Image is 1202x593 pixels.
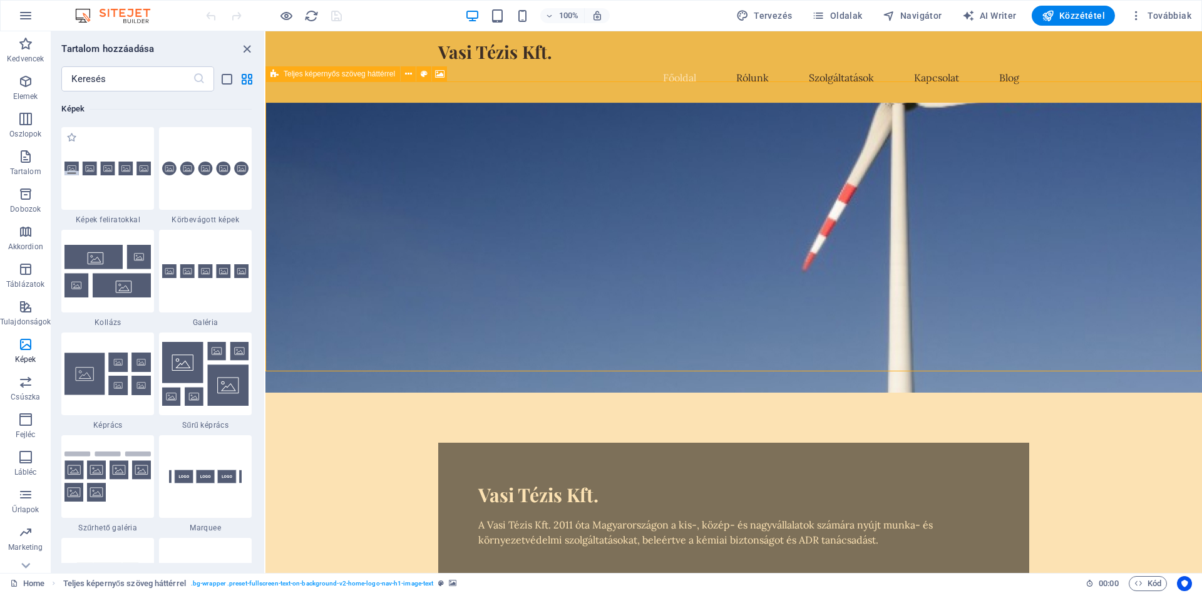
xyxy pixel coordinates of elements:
button: close panel [239,41,254,56]
p: Csúszka [11,392,40,402]
h6: Képek [61,101,252,116]
i: Ez az elem egy testreszabható előre beállítás [438,580,444,587]
p: Űrlapok [12,505,39,515]
span: Közzététel [1042,9,1105,22]
p: Elemek [13,91,38,101]
h6: Munkamenet idő [1086,576,1119,591]
span: Kollázs [61,317,154,327]
button: Oldalak [807,6,867,26]
button: reload [304,8,319,23]
img: image-grid.svg [64,353,151,395]
img: images-with-captions.svg [64,162,151,176]
button: Továbbiak [1125,6,1196,26]
img: gallery-filterable.svg [64,451,151,502]
span: Galéria [159,317,252,327]
span: Képek feliratokkal [61,215,154,225]
span: Oldalak [812,9,862,22]
p: Akkordion [8,242,43,252]
img: Editor Logo [72,8,166,23]
span: Sűrű képrács [159,420,252,430]
span: Marquee [159,523,252,533]
p: Képek [15,354,36,364]
img: image-grid-dense.svg [162,342,249,406]
p: Tartalom [10,167,41,177]
button: Közzététel [1032,6,1115,26]
div: Galéria [159,230,252,327]
button: Usercentrics [1177,576,1192,591]
button: Kattintson ide az előnézeti módból való kilépéshez és a szerkesztés folytatásához [279,8,294,23]
h6: Tartalom hozzáadása [61,41,154,56]
span: : [1107,579,1109,588]
input: Keresés [61,66,192,91]
span: Tervezés [736,9,793,22]
p: Kedvencek [7,54,44,64]
i: Átméretezés esetén automatikusan beállítja a nagyítási szintet a választott eszköznek megfelelően. [592,10,603,21]
span: AI Writer [962,9,1017,22]
button: Tervezés [731,6,798,26]
img: collage.svg [64,245,151,297]
div: Körbevágott képek [159,127,252,225]
div: Tervezés (Ctrl+Alt+Y) [731,6,798,26]
span: Navigátor [883,9,942,22]
p: Táblázatok [6,279,44,289]
img: images-circled.svg [162,162,249,176]
div: Kollázs [61,230,154,327]
nav: breadcrumb [63,576,457,591]
span: Továbbiak [1130,9,1191,22]
span: Körbevágott képek [159,215,252,225]
img: gallery.svg [162,264,249,279]
i: Ez az elem hátteret tartalmaz [449,580,456,587]
button: grid-view [239,71,254,86]
p: Dobozok [10,204,41,214]
button: list-view [219,71,234,86]
i: Weboldal újratöltése [304,9,319,23]
span: Kattintson a kijelöléshez. Dupla kattintás az szerkesztéshez [63,576,186,591]
span: Teljes képernyős szöveg háttérrel [284,70,395,78]
p: Oszlopok [9,129,41,139]
img: marquee.svg [162,448,249,505]
p: Lábléc [14,467,37,477]
button: AI Writer [957,6,1022,26]
span: Képrács [61,420,154,430]
a: Kattintson a kijelölés megszüntetéséhez. Dupla kattintás az oldalak megnyitásához [10,576,44,591]
div: Szűrhető galéria [61,435,154,533]
span: Szűrhető galéria [61,523,154,533]
div: Marquee [159,435,252,533]
p: Marketing [8,542,43,552]
div: Képek feliratokkal [61,127,154,225]
span: . bg-wrapper .preset-fullscreen-text-on-background-v2-home-logo-nav-h1-image-text [191,576,433,591]
span: Kedvencekhez adás [66,132,77,143]
span: 00 00 [1099,576,1118,591]
button: Kód [1129,576,1167,591]
p: Fejléc [16,430,36,440]
div: Képrács [61,333,154,430]
h6: 100% [559,8,579,23]
button: Navigátor [878,6,947,26]
button: 100% [540,8,585,23]
span: Kód [1134,576,1161,591]
div: Sűrű képrács [159,333,252,430]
